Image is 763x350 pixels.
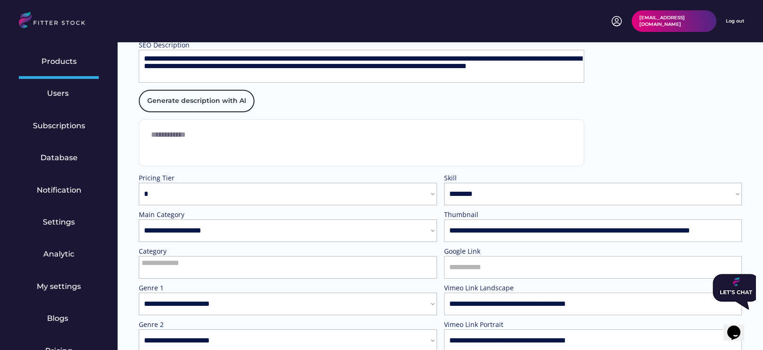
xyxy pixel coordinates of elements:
div: My settings [37,281,81,292]
div: Notification [37,185,81,195]
div: Genre 2 [139,320,233,329]
div: Blogs [47,313,71,324]
div: Vimeo Link Landscape [444,283,742,293]
div: Log out [726,18,744,24]
div: SEO Description [139,40,233,50]
div: Thumbnail [444,210,538,219]
div: Database [40,153,78,163]
img: LOGO.svg [19,12,93,31]
div: Vimeo Link Portrait [444,320,538,329]
div: Subscriptions [33,121,85,131]
div: Users [47,88,71,99]
div: Genre 1 [139,283,233,293]
div: Analytic [43,249,74,259]
div: Main Category [139,210,233,219]
button: Generate description with AI [139,90,254,112]
div: Google Link [444,247,538,256]
div: Pricing Tier [139,173,233,183]
div: [EMAIL_ADDRESS][DOMAIN_NAME] [639,15,709,28]
iframe: chat widget [709,270,756,313]
div: Category [139,247,233,256]
img: profile-circle.svg [611,16,622,27]
div: Products [41,56,77,67]
img: Chat attention grabber [4,4,51,39]
iframe: chat widget [723,312,754,341]
div: Skill [444,173,538,183]
div: Settings [43,217,75,227]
